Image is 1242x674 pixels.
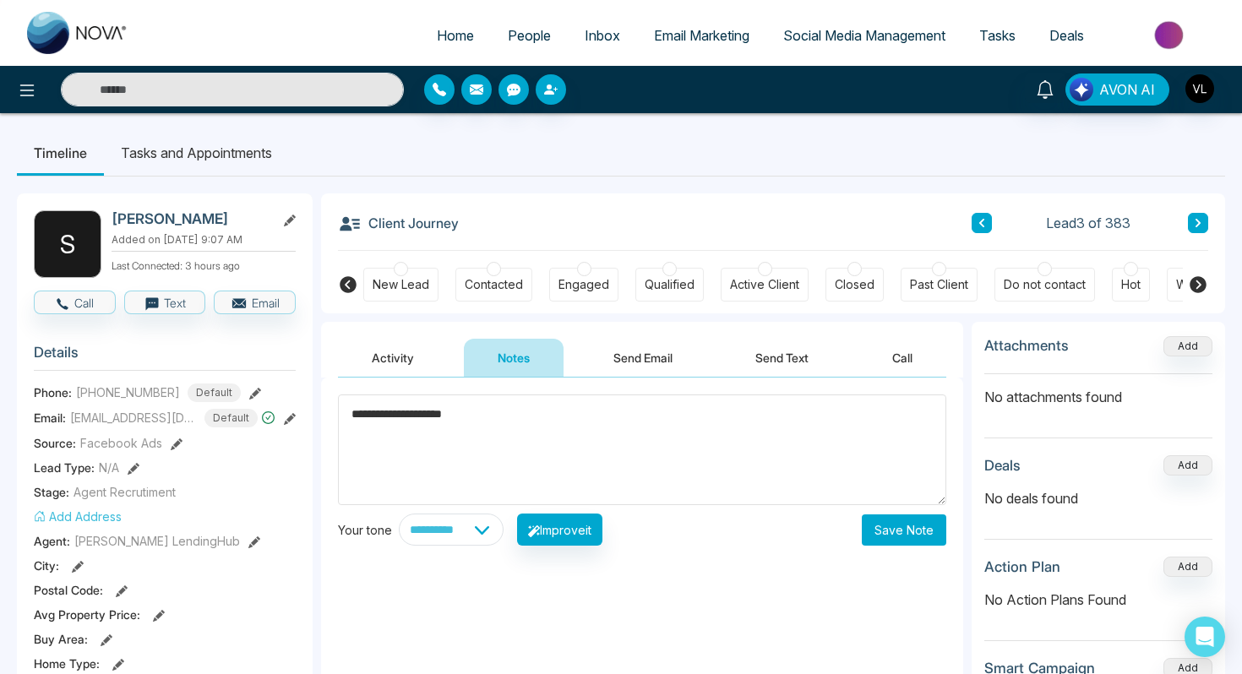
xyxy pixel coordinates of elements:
[437,27,474,44] span: Home
[34,557,59,574] span: City :
[962,19,1032,52] a: Tasks
[34,459,95,476] span: Lead Type:
[568,19,637,52] a: Inbox
[34,383,72,401] span: Phone:
[1163,557,1212,577] button: Add
[835,276,874,293] div: Closed
[74,532,240,550] span: [PERSON_NAME] LendingHub
[730,276,799,293] div: Active Client
[99,459,119,476] span: N/A
[1109,16,1232,54] img: Market-place.gif
[112,232,296,247] p: Added on [DATE] 9:07 AM
[1163,336,1212,356] button: Add
[34,291,116,314] button: Call
[420,19,491,52] a: Home
[464,339,564,377] button: Notes
[558,276,609,293] div: Engaged
[124,291,206,314] button: Text
[34,409,66,427] span: Email:
[1163,455,1212,476] button: Add
[1065,73,1169,106] button: AVON AI
[910,276,968,293] div: Past Client
[1046,213,1130,233] span: Lead 3 of 383
[17,130,104,176] li: Timeline
[766,19,962,52] a: Social Media Management
[214,291,296,314] button: Email
[373,276,429,293] div: New Lead
[74,483,176,501] span: Agent Recrutiment
[34,483,69,501] span: Stage:
[34,606,140,623] span: Avg Property Price :
[1049,27,1084,44] span: Deals
[862,514,946,546] button: Save Note
[204,409,258,427] span: Default
[34,434,76,452] span: Source:
[34,581,103,599] span: Postal Code :
[34,655,100,672] span: Home Type :
[1121,276,1141,293] div: Hot
[783,27,945,44] span: Social Media Management
[1163,338,1212,352] span: Add
[645,276,695,293] div: Qualified
[637,19,766,52] a: Email Marketing
[984,374,1212,407] p: No attachments found
[984,488,1212,508] p: No deals found
[979,27,1016,44] span: Tasks
[984,590,1212,610] p: No Action Plans Found
[984,457,1021,474] h3: Deals
[858,339,946,377] button: Call
[80,434,162,452] span: Facebook Ads
[585,27,620,44] span: Inbox
[1032,19,1101,52] a: Deals
[465,276,523,293] div: Contacted
[338,210,459,236] h3: Client Journey
[34,532,70,550] span: Agent:
[517,514,602,546] button: Improveit
[188,383,241,402] span: Default
[722,339,842,377] button: Send Text
[1070,78,1093,101] img: Lead Flow
[1176,276,1207,293] div: Warm
[338,339,448,377] button: Activity
[491,19,568,52] a: People
[508,27,551,44] span: People
[984,337,1069,354] h3: Attachments
[112,255,296,274] p: Last Connected: 3 hours ago
[70,409,197,427] span: [EMAIL_ADDRESS][DOMAIN_NAME]
[34,210,101,278] div: S
[1185,617,1225,657] div: Open Intercom Messenger
[580,339,706,377] button: Send Email
[104,130,289,176] li: Tasks and Appointments
[654,27,749,44] span: Email Marketing
[1185,74,1214,103] img: User Avatar
[1004,276,1086,293] div: Do not contact
[1099,79,1155,100] span: AVON AI
[34,344,296,370] h3: Details
[34,508,122,525] button: Add Address
[34,630,88,648] span: Buy Area :
[338,521,399,539] div: Your tone
[112,210,269,227] h2: [PERSON_NAME]
[76,383,180,401] span: [PHONE_NUMBER]
[27,12,128,54] img: Nova CRM Logo
[984,558,1060,575] h3: Action Plan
